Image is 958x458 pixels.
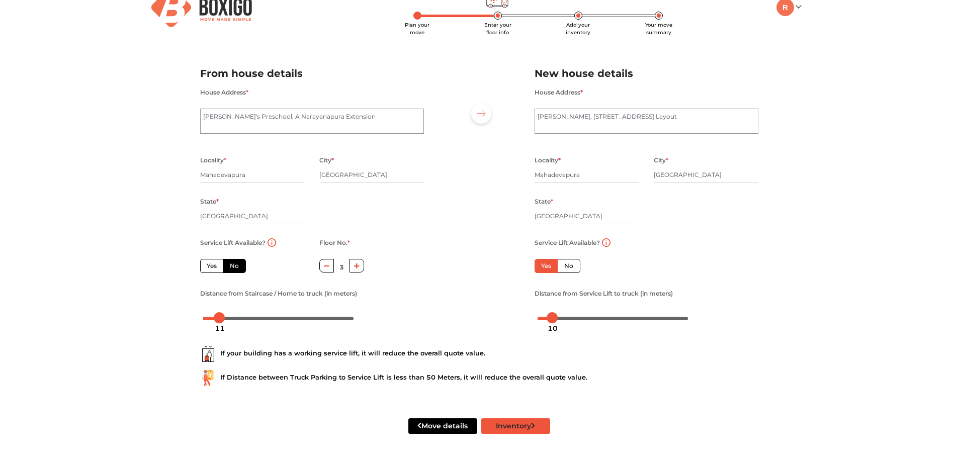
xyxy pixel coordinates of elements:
[405,22,429,36] span: Plan your move
[408,418,477,434] button: Move details
[645,22,672,36] span: Your move summary
[200,259,223,273] label: Yes
[200,287,357,300] label: Distance from Staircase / Home to truck (in meters)
[535,259,558,273] label: Yes
[319,154,334,167] label: City
[484,22,511,36] span: Enter your floor info
[566,22,590,36] span: Add your inventory
[535,154,561,167] label: Locality
[200,346,216,362] img: ...
[535,65,758,82] h2: New house details
[544,320,562,337] div: 10
[200,65,424,82] h2: From house details
[319,236,350,249] label: Floor No.
[535,109,758,134] textarea: [PERSON_NAME], [STREET_ADDRESS] Layout
[200,154,226,167] label: Locality
[200,370,758,386] div: If Distance between Truck Parking to Service Lift is less than 50 Meters, it will reduce the over...
[211,320,229,337] div: 11
[535,86,583,99] label: House Address
[200,236,266,249] label: Service Lift Available?
[535,287,673,300] label: Distance from Service Lift to truck (in meters)
[200,109,424,134] textarea: [PERSON_NAME]'s Preschool, A Narayanapura Extension
[654,154,668,167] label: City
[557,259,580,273] label: No
[535,236,600,249] label: Service Lift Available?
[200,346,758,362] div: If your building has a working service lift, it will reduce the overall quote value.
[200,370,216,386] img: ...
[200,86,248,99] label: House Address
[481,418,550,434] button: Inventory
[535,195,553,208] label: State
[200,195,219,208] label: State
[223,259,246,273] label: No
